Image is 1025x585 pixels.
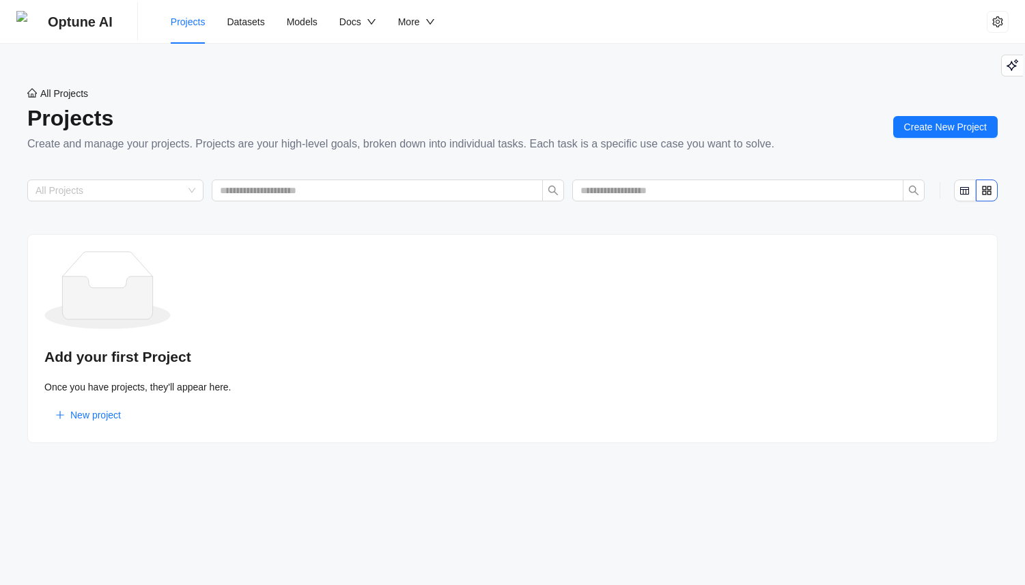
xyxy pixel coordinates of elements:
[548,185,559,196] span: search
[992,16,1003,27] span: setting
[171,16,206,27] span: Projects
[55,410,65,420] span: plus
[44,380,981,395] p: Once you have projects, they'll appear here.
[70,408,121,423] span: New project
[1001,55,1023,76] button: Playground
[227,16,264,27] span: Datasets
[44,404,132,426] button: New project
[27,135,774,152] div: Create and manage your projects. Projects are your high-level goals, broken down into individual ...
[981,185,992,196] span: appstore
[904,119,987,134] span: Create New Project
[908,185,919,196] span: search
[40,86,88,101] span: All Projects
[893,116,998,138] button: Create New Project
[16,11,38,33] img: Optune
[44,345,981,368] h2: Add your first Project
[287,16,318,27] span: Models
[27,101,774,135] div: Projects
[27,88,37,98] span: home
